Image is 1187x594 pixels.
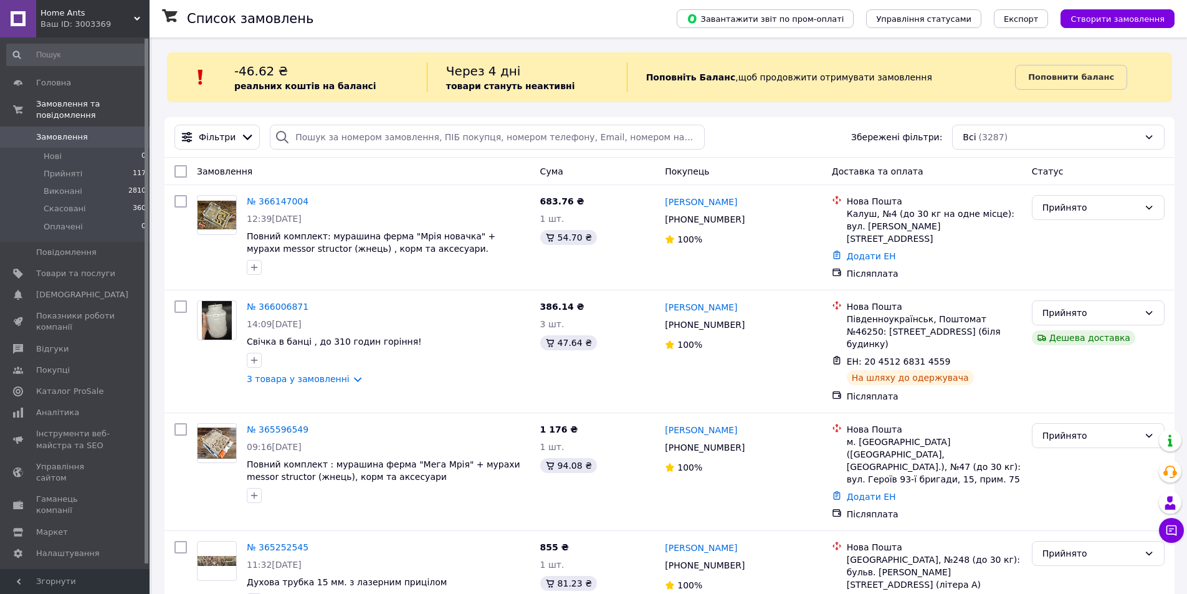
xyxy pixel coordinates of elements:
[197,423,237,463] a: Фото товару
[44,151,62,162] span: Нові
[665,301,737,314] a: [PERSON_NAME]
[197,300,237,340] a: Фото товару
[540,166,563,176] span: Cума
[1159,518,1184,543] button: Чат з покупцем
[247,214,302,224] span: 12:39[DATE]
[540,442,565,452] span: 1 шт.
[1015,65,1127,90] a: Поповнити баланс
[540,458,597,473] div: 94.08 ₴
[247,319,302,329] span: 14:09[DATE]
[44,221,83,232] span: Оплачені
[1028,72,1114,82] b: Поповнити баланс
[198,428,236,459] img: Фото товару
[141,221,146,232] span: 0
[36,494,115,516] span: Гаманець компанії
[198,201,236,230] img: Фото товару
[247,196,308,206] a: № 366147004
[662,211,747,228] div: [PHONE_NUMBER]
[665,542,737,554] a: [PERSON_NAME]
[199,131,236,143] span: Фільтри
[1042,547,1139,560] div: Прийнято
[36,407,79,418] span: Аналітика
[662,316,747,333] div: [PHONE_NUMBER]
[1004,14,1039,24] span: Експорт
[234,81,376,91] b: реальних коштів на балансі
[627,62,1016,92] div: , щоб продовжити отримувати замовлення
[540,576,597,591] div: 81.23 ₴
[677,9,854,28] button: Завантажити звіт по пром-оплаті
[1032,330,1135,345] div: Дешева доставка
[847,357,951,366] span: ЕН: 20 4512 6831 4559
[44,186,82,197] span: Виконані
[44,168,82,180] span: Прийняті
[540,230,597,245] div: 54.70 ₴
[128,186,146,197] span: 2810
[6,44,147,66] input: Пошук
[847,208,1022,245] div: Калуш, №4 (до 30 кг на одне місце): вул. [PERSON_NAME][STREET_ADDRESS]
[1042,306,1139,320] div: Прийнято
[133,203,146,214] span: 360
[677,580,702,590] span: 100%
[133,168,146,180] span: 117
[540,196,584,206] span: 683.76 ₴
[540,424,578,434] span: 1 176 ₴
[847,436,1022,486] div: м. [GEOGRAPHIC_DATA] ([GEOGRAPHIC_DATA], [GEOGRAPHIC_DATA].), №47 (до 30 кг): вул. Героїв 93-ї бр...
[247,302,308,312] a: № 366006871
[687,13,844,24] span: Завантажити звіт по пром-оплаті
[36,310,115,333] span: Показники роботи компанії
[191,68,210,87] img: :exclamation:
[36,461,115,484] span: Управління сайтом
[247,337,422,347] span: Свічка в банці , до 310 годин горіння!
[847,508,1022,520] div: Післяплата
[36,132,88,143] span: Замовлення
[247,542,308,552] a: № 365252545
[963,131,976,143] span: Всі
[847,370,974,385] div: На шляху до одержувача
[202,301,232,340] img: Фото товару
[1042,201,1139,214] div: Прийнято
[847,195,1022,208] div: Нова Пошта
[851,131,942,143] span: Збережені фільтри:
[847,251,896,261] a: Додати ЕН
[36,268,115,279] span: Товари та послуги
[41,19,150,30] div: Ваш ID: 3003369
[540,335,597,350] div: 47.64 ₴
[36,365,70,376] span: Покупці
[197,195,237,235] a: Фото товару
[247,577,447,587] a: Духова трубка 15 мм. з лазерним прицілом
[234,64,288,79] span: -46.62 ₴
[847,300,1022,313] div: Нова Пошта
[36,77,71,89] span: Головна
[197,166,252,176] span: Замовлення
[646,72,736,82] b: Поповніть Баланс
[270,125,704,150] input: Пошук за номером замовлення, ПІБ покупця, номером телефону, Email, номером накладної
[1061,9,1175,28] button: Створити замовлення
[540,560,565,570] span: 1 шт.
[677,462,702,472] span: 100%
[446,64,521,79] span: Через 4 дні
[1070,14,1165,24] span: Створити замовлення
[44,203,86,214] span: Скасовані
[665,196,737,208] a: [PERSON_NAME]
[197,541,237,581] a: Фото товару
[247,374,350,384] a: 3 товара у замовленні
[876,14,971,24] span: Управління статусами
[247,442,302,452] span: 09:16[DATE]
[866,9,981,28] button: Управління статусами
[665,166,709,176] span: Покупець
[540,319,565,329] span: 3 шт.
[1032,166,1064,176] span: Статус
[36,386,103,397] span: Каталог ProSale
[247,459,520,482] a: Повний комплект : мурашина ферма "Мега Мрія" + мурахи messor structor (жнець), корм та аксесуари
[141,151,146,162] span: 0
[36,428,115,451] span: Інструменти веб-майстра та SEO
[540,302,584,312] span: 386.14 ₴
[847,541,1022,553] div: Нова Пошта
[847,492,896,502] a: Додати ЕН
[247,231,495,254] a: Повний комплект: мурашина ферма "Мрія новачка" + мурахи messor structor (жнець) , корм та аксесуари.
[36,527,68,538] span: Маркет
[540,214,565,224] span: 1 шт.
[677,340,702,350] span: 100%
